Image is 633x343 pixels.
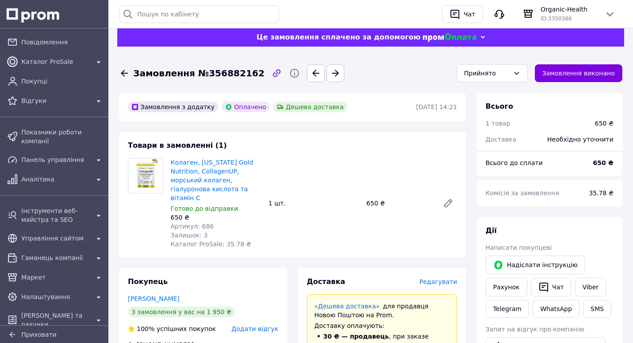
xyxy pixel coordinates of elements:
img: evopay logo [423,33,476,42]
span: Залишок: 3 [171,232,208,239]
span: Покупець [128,277,168,286]
div: 3 замовлення у вас на 1 950 ₴ [128,307,235,317]
div: Оплачено [222,102,270,112]
span: Це замовлення сплачено за допомогою [256,33,420,41]
b: 650 ₴ [593,159,613,166]
button: Надіслати інструкцію [486,256,585,274]
span: Комісія за замовлення [486,189,559,197]
a: Telegram [486,300,529,318]
a: «Дешева доставка» [315,303,380,310]
div: 1 шт. [265,197,362,209]
a: [PERSON_NAME] [128,295,179,302]
span: Артикул: 686 [171,223,214,230]
span: Всього [486,102,513,110]
img: Колаген, California Gold Nutrition, CollagenUP, морський колаген, гіалуронова кислота та вітамін С [132,158,159,193]
input: Пошук по кабінету [119,5,279,23]
div: 650 ₴ [363,197,436,209]
button: Чат [442,5,483,23]
span: Дії [486,226,497,235]
span: Гаманець компанії [21,253,90,262]
span: Готово до відправки [171,205,238,212]
span: Управління сайтом [21,234,90,243]
span: Додати відгук [231,325,278,332]
button: Рахунок [486,278,527,296]
span: Каталог ProSale [21,57,90,66]
span: Інструменти веб-майстра та SEO [21,206,90,224]
span: Всього до сплати [486,159,543,166]
span: ID: 3350386 [541,16,572,22]
span: 35.78 ₴ [589,189,613,197]
span: 100% [137,325,155,332]
span: Написати покупцеві [486,244,552,251]
span: Показники роботи компанії [21,128,104,146]
button: Замовлення виконано [535,64,623,82]
span: Organic-Health [541,5,597,14]
div: Замовлення з додатку [128,102,218,112]
span: 1 товар [486,120,510,127]
span: Приховати [21,331,56,338]
a: WhatsApp [533,300,579,318]
span: Доставка [307,277,346,286]
a: Редагувати [439,194,457,212]
a: Колаген, [US_STATE] Gold Nutrition, CollagenUP, морський колаген, гіалуронова кислота та вітамін С [171,159,253,201]
span: Повідомлення [21,38,104,47]
span: Покупці [21,77,104,86]
span: Замовлення №356882162 [133,67,264,80]
a: Viber [575,278,606,296]
span: Каталог ProSale: 35.78 ₴ [171,240,251,248]
div: для продавця Новою Поштою на Prom. [315,302,450,319]
div: 650 ₴ [171,213,261,222]
span: Товари в замовленні (1) [128,141,227,150]
div: успішних покупок [128,324,216,333]
div: Прийнято [464,68,510,78]
span: Маркет [21,273,90,282]
time: [DATE] 14:21 [416,103,457,110]
span: 30 ₴ — продавець [323,333,389,340]
div: 650 ₴ [595,119,613,128]
button: Чат [531,278,571,296]
div: Чат [462,8,477,21]
div: Необхідно уточнити [542,130,619,149]
span: Налаштування [21,292,90,301]
button: SMS [583,300,612,318]
div: Доставку оплачують: [315,321,450,330]
span: [PERSON_NAME] та рахунки [21,311,90,329]
div: Дешева доставка [273,102,347,112]
span: Редагувати [419,278,457,285]
span: Панель управління [21,155,90,164]
span: Запит на відгук про компанію [486,326,584,333]
span: Аналітика [21,175,90,184]
span: Доставка [486,136,516,143]
span: Відгуки [21,96,90,105]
